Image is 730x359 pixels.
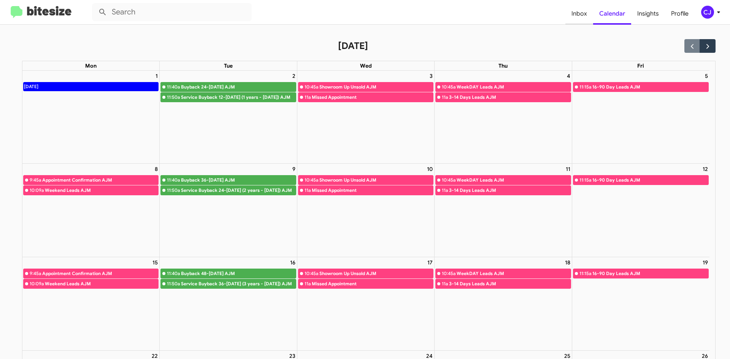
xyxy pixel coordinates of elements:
div: 11a [442,187,448,194]
div: 10:45a [305,270,318,277]
div: Showroom Up Unsold AJM [319,83,433,91]
a: Thursday [497,61,509,70]
td: September 12, 2025 [572,163,709,257]
div: 3-14 Days Leads AJM [449,93,570,101]
button: CJ [695,6,722,19]
a: September 8, 2025 [153,164,159,174]
a: September 17, 2025 [426,257,434,268]
div: Missed Appointment [312,187,433,194]
div: 9:45a [30,270,41,277]
a: Monday [84,61,98,70]
div: 11a [305,187,311,194]
div: 10:45a [442,83,455,91]
div: 10:45a [442,270,455,277]
div: Service Buyback 12-[DATE] (1 years - [DATE]) AJM [181,93,295,101]
div: Appointment Confirmation AJM [42,176,159,184]
button: Next month [700,39,715,52]
div: Weekend Leads AJM [45,280,159,288]
a: September 10, 2025 [425,164,434,174]
td: September 16, 2025 [160,257,297,350]
div: 11a [442,93,448,101]
div: 11:40a [167,176,180,184]
h2: [DATE] [338,40,368,52]
div: Service Buyback 36-[DATE] (3 years - [DATE]) AJM [181,280,295,288]
a: September 11, 2025 [564,164,572,174]
div: Buyback 24-[DATE] AJM [181,83,295,91]
a: Wednesday [359,61,373,70]
div: 11:40a [167,270,180,277]
div: 10:45a [305,83,318,91]
div: Showroom Up Unsold AJM [319,270,433,277]
div: 10:45a [442,176,455,184]
td: September 1, 2025 [22,71,160,164]
td: September 15, 2025 [22,257,160,350]
div: 10:09a [30,280,44,288]
div: 11a [442,280,448,288]
div: 3-14 Days Leads AJM [449,187,570,194]
a: Calendar [593,3,631,25]
div: Showroom Up Unsold AJM [319,176,433,184]
div: 16-90 Day Leads AJM [592,176,708,184]
div: 11:15a [579,270,591,277]
div: 11:15a [579,83,591,91]
a: September 3, 2025 [428,71,434,81]
a: September 12, 2025 [701,164,709,174]
div: 11:15a [579,176,591,184]
div: Missed Appointment [312,93,433,101]
a: September 4, 2025 [565,71,572,81]
div: Buyback 48-[DATE] AJM [181,270,295,277]
a: September 1, 2025 [154,71,159,81]
td: September 10, 2025 [297,163,434,257]
a: September 19, 2025 [701,257,709,268]
div: WeekDAY Leads AJM [457,270,570,277]
div: 10:09a [30,187,44,194]
div: 9:45a [30,176,41,184]
a: Friday [636,61,646,70]
td: September 8, 2025 [22,163,160,257]
div: 16-90 Day Leads AJM [592,270,708,277]
a: September 9, 2025 [291,164,297,174]
a: Profile [665,3,695,25]
button: Previous month [684,39,700,52]
div: 11:50a [167,187,180,194]
div: 16-90 Day Leads AJM [592,83,708,91]
div: WeekDAY Leads AJM [457,176,570,184]
div: 10:45a [305,176,318,184]
td: September 2, 2025 [160,71,297,164]
div: 11a [305,280,311,288]
a: September 18, 2025 [563,257,572,268]
a: Inbox [565,3,593,25]
td: September 4, 2025 [435,71,572,164]
div: 3-14 Days Leads AJM [449,280,570,288]
div: [DATE] [24,82,39,91]
td: September 11, 2025 [435,163,572,257]
div: 11:40a [167,83,180,91]
div: CJ [701,6,714,19]
a: Insights [631,3,665,25]
td: September 9, 2025 [160,163,297,257]
div: 11:50a [167,93,180,101]
a: Tuesday [222,61,234,70]
a: September 2, 2025 [291,71,297,81]
a: September 16, 2025 [289,257,297,268]
div: Weekend Leads AJM [45,187,159,194]
a: September 15, 2025 [151,257,159,268]
td: September 19, 2025 [572,257,709,350]
div: Missed Appointment [312,280,433,288]
div: Service Buyback 24-[DATE] (2 years - [DATE]) AJM [181,187,295,194]
td: September 5, 2025 [572,71,709,164]
div: 11a [305,93,311,101]
td: September 17, 2025 [297,257,434,350]
td: September 3, 2025 [297,71,434,164]
input: Search [92,3,252,21]
div: Buyback 36-[DATE] AJM [181,176,295,184]
a: September 5, 2025 [703,71,709,81]
div: WeekDAY Leads AJM [457,83,570,91]
div: Appointment Confirmation AJM [42,270,159,277]
td: September 18, 2025 [435,257,572,350]
div: 11:50a [167,280,180,288]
